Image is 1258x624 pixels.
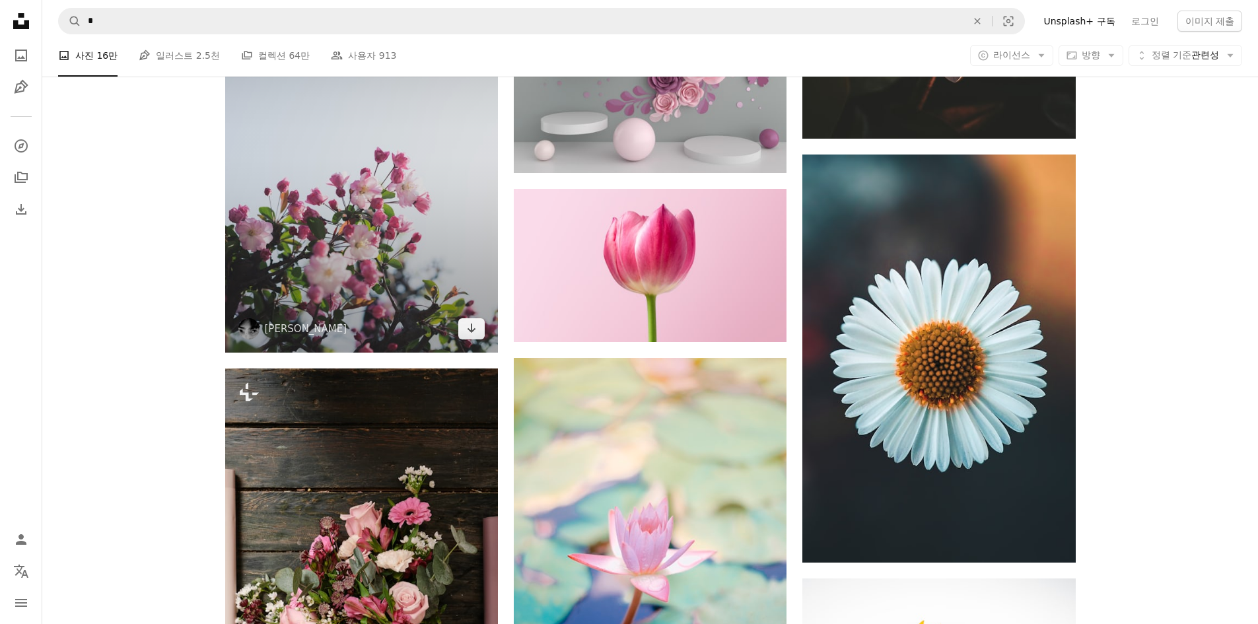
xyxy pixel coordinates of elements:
[8,8,34,37] a: 홈 — Unsplash
[8,526,34,553] a: 로그인 / 가입
[1059,45,1123,66] button: 방향
[970,45,1053,66] button: 라이선스
[238,318,260,339] img: Masaaki Komori의 프로필로 이동
[139,34,220,77] a: 일러스트 2.5천
[1129,45,1242,66] button: 정렬 기준관련성
[802,155,1075,563] img: 낮에 피는 하얀 데이지
[514,260,786,271] a: 핑크 플라워
[1152,49,1219,62] span: 관련성
[196,48,220,63] span: 2.5천
[993,50,1030,60] span: 라이선스
[331,34,396,77] a: 사용자 913
[58,8,1025,34] form: 사이트 전체에서 이미지 찾기
[8,558,34,584] button: 언어
[963,9,992,34] button: 삭제
[8,164,34,191] a: 컬렉션
[8,196,34,223] a: 다운로드 내역
[8,74,34,100] a: 일러스트
[241,34,310,77] a: 컬렉션 64만
[379,48,397,63] span: 913
[1177,11,1242,32] button: 이미지 제출
[8,590,34,616] button: 메뉴
[458,318,485,339] a: 다운로드
[1082,50,1100,60] span: 방향
[1035,11,1123,32] a: Unsplash+ 구독
[59,9,81,34] button: Unsplash 검색
[993,9,1024,34] button: 시각적 검색
[802,352,1075,364] a: 낮에 피는 하얀 데이지
[8,42,34,69] a: 사진
[1123,11,1167,32] a: 로그인
[514,189,786,342] img: 핑크 플라워
[8,133,34,159] a: 탐색
[265,322,347,335] a: [PERSON_NAME]
[1152,50,1191,60] span: 정렬 기준
[514,557,786,569] a: 수련 꽃의 사진을 닫습니다.
[225,142,498,154] a: 흰색과 분홍색 꽃
[225,567,498,579] a: 나무 테이블 위에 앉아 있는 꽃다발
[289,48,310,63] span: 64만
